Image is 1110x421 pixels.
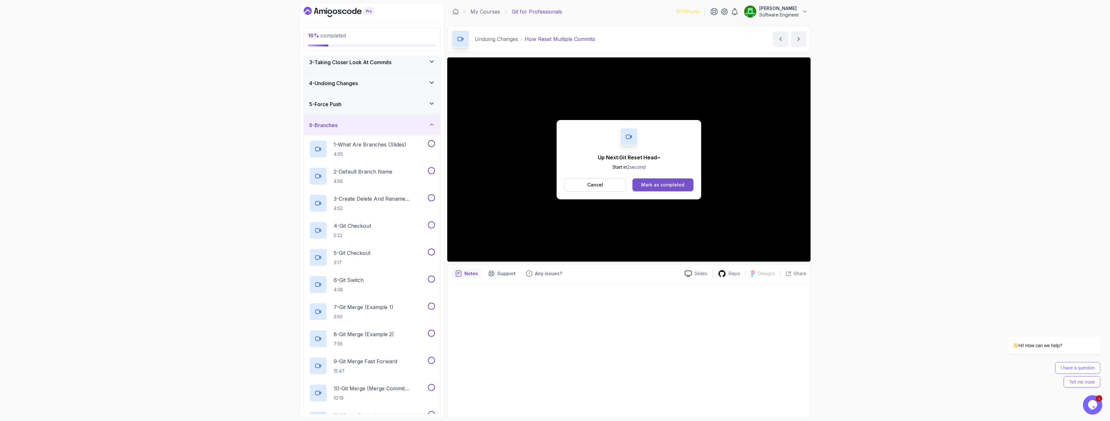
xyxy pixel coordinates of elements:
[677,8,700,15] p: 1075 Points
[334,286,364,293] p: 4:38
[744,5,808,18] button: user profile image[PERSON_NAME]Software Engineer
[791,31,806,47] button: next content
[464,270,478,277] p: Notes
[744,5,756,18] img: user profile image
[309,100,341,108] h3: 5 - Force Push
[780,270,806,277] button: Share
[308,32,346,39] span: completed
[564,178,626,192] button: Cancel
[304,94,440,115] button: 5-Force Push
[309,167,435,185] button: 2-Default Branch Name4:56
[447,57,811,262] iframe: 8 - How reset multiple commits
[535,270,562,277] p: Any issues?
[309,248,435,266] button: 5-Git Checkout3:17
[304,52,440,73] button: 3-Taking Closer Look At Commits
[308,32,319,39] span: 16 %
[334,222,371,230] p: 4 - Git Checkout
[334,276,364,284] p: 6 - Git Switch
[304,73,440,94] button: 4-Undoing Changes
[304,7,389,17] a: Dashboard
[627,164,646,170] span: 2 second
[334,249,370,257] p: 5 - Git Checkout
[309,79,358,87] h3: 4 - Undoing Changes
[309,194,435,212] button: 3-Create Delete And Raname Branches4:52
[334,178,392,185] p: 4:56
[641,182,684,188] div: Mark as completed
[304,115,440,135] button: 6-Branches
[334,141,406,148] p: 1 - What Are Branches (Slides)
[309,121,338,129] h3: 6 - Branches
[334,232,371,239] p: 5:22
[309,357,435,375] button: 9-Git Merge Fast Forward15:47
[334,259,370,266] p: 3:17
[309,330,435,348] button: 8-Git Merge (Example 2)7:55
[680,270,712,277] a: Slides
[694,270,707,277] p: Slides
[309,384,435,402] button: 10-Git Merge (Merge Commit Example)10:19
[497,270,516,277] p: Support
[334,368,397,374] p: 15:47
[794,270,806,277] p: Share
[598,154,660,161] p: Up Next: Git Reset Head~
[334,168,392,175] p: 2 - Default Branch Name
[475,35,518,43] p: Undoing Changes
[334,314,393,320] p: 3:50
[334,341,394,347] p: 7:55
[773,31,788,47] button: previous content
[587,182,603,188] p: Cancel
[334,395,427,401] p: 10:19
[334,330,394,338] p: 8 - Git Merge (Example 2)
[759,5,799,12] p: [PERSON_NAME]
[525,35,595,43] p: How Reset Multiple Commits
[452,8,459,15] a: Dashboard
[309,140,435,158] button: 1-What Are Branches (Slides)4:05
[758,270,775,277] p: Designs
[309,303,435,321] button: 7-Git Merge (Example 1)3:50
[334,357,397,365] p: 9 - Git Merge Fast Forward
[309,276,435,294] button: 6-Git Switch4:38
[632,178,693,191] button: Mark as completed
[987,278,1104,392] iframe: chat widget
[334,412,382,419] p: 11 - Merge Strategies
[334,205,427,212] p: 4:52
[484,268,520,279] button: Support button
[334,195,427,203] p: 3 - Create Delete And Raname Branches
[309,58,391,66] h3: 3 - Taking Closer Look At Commits
[598,164,660,170] p: Start in
[334,151,406,157] p: 4:05
[334,303,393,311] p: 7 - Git Merge (Example 1)
[470,8,500,15] a: My Courses
[451,268,482,279] button: notes button
[1083,395,1104,415] iframe: chat widget
[729,270,740,277] p: Repo
[522,268,566,279] button: Feedback button
[759,12,799,18] p: Software Engineer
[334,385,427,392] p: 10 - Git Merge (Merge Commit Example)
[713,270,745,278] a: Repo
[512,8,562,15] p: Git for Professionals
[309,221,435,239] button: 4-Git Checkout5:22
